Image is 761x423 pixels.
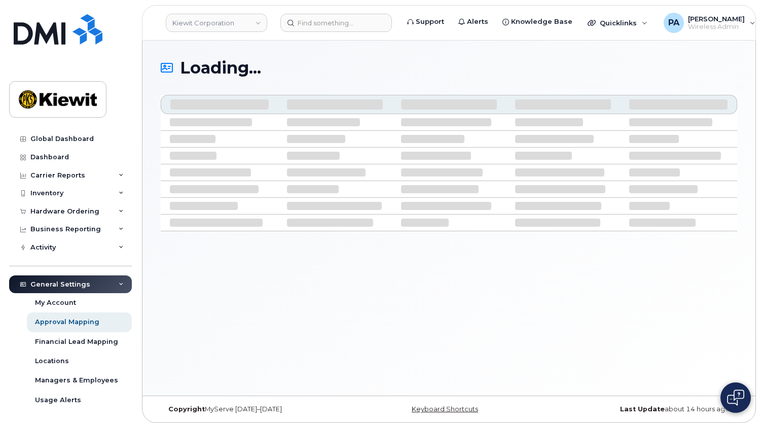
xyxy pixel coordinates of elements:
a: Keyboard Shortcuts [412,405,478,413]
div: MyServe [DATE]–[DATE] [161,405,353,413]
img: Open chat [727,390,744,406]
span: Loading... [180,59,261,77]
strong: Copyright [168,405,205,413]
div: about 14 hours ago [545,405,737,413]
strong: Last Update [620,405,665,413]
